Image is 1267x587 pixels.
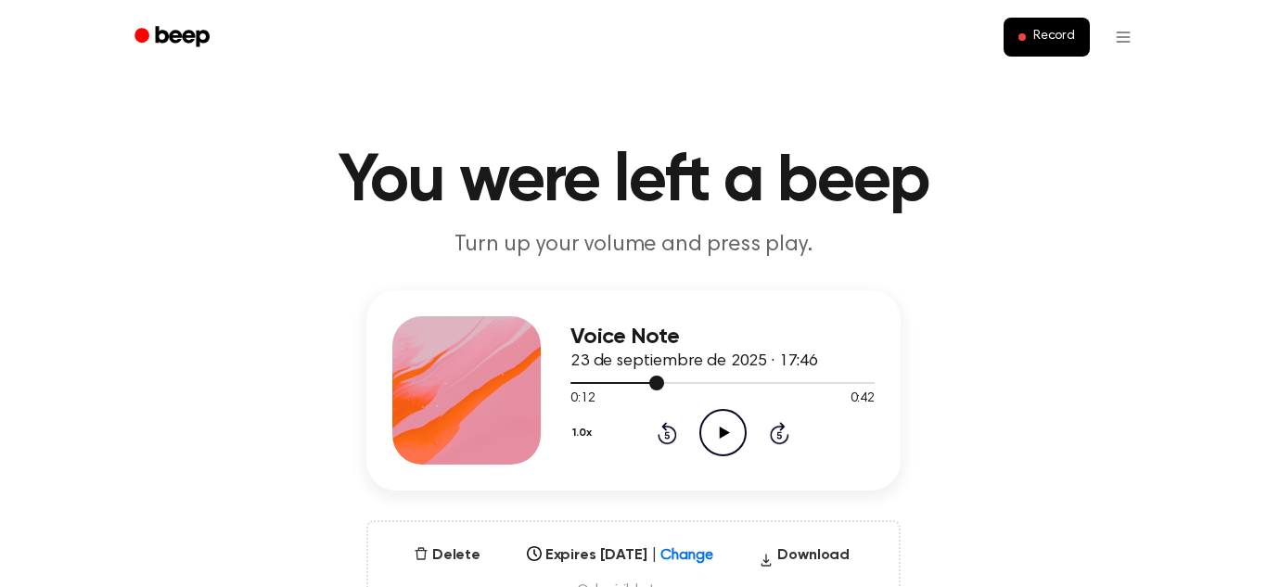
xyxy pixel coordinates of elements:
span: Record [1033,29,1075,45]
p: Turn up your volume and press play. [277,230,990,261]
span: 0:42 [851,389,875,409]
button: Record [1004,18,1090,57]
span: 23 de septiembre de 2025 · 17:46 [570,353,818,370]
button: Open menu [1101,15,1145,59]
h1: You were left a beep [159,148,1108,215]
button: Delete [406,544,488,567]
h3: Voice Note [570,325,875,350]
button: Download [751,544,857,574]
a: Beep [122,19,226,56]
span: 0:12 [570,389,595,409]
button: 1.0x [570,417,598,449]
